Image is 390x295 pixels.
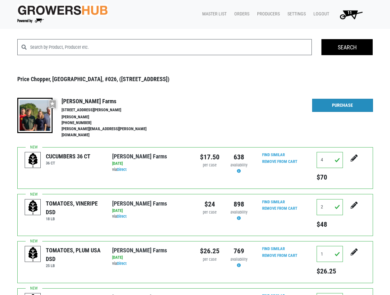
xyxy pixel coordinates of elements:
[46,263,103,268] h6: 25 LB
[46,161,90,165] h6: 36 CT
[332,8,368,21] a: 11
[17,76,373,83] h3: Price Chopper, [GEOGRAPHIC_DATA], #026, ([STREET_ADDRESS])
[262,152,285,157] a: Find Similar
[312,99,373,112] a: Purchase
[317,267,343,275] h5: $26.25
[62,120,160,126] li: [PHONE_NUMBER]
[258,158,301,165] input: Remove From Cart
[25,246,41,262] img: placeholder-variety-43d6402dacf2d531de610a020419775a.svg
[317,199,343,215] input: Qty
[25,152,41,168] img: placeholder-variety-43d6402dacf2d531de610a020419775a.svg
[317,173,343,181] h5: $70
[30,39,312,55] input: Search by Product, Producer etc.
[62,107,160,113] li: [STREET_ADDRESS][PERSON_NAME]
[347,10,352,15] span: 11
[258,205,301,212] input: Remove From Cart
[112,153,167,160] a: [PERSON_NAME] Farms
[229,8,252,20] a: Orders
[229,199,249,209] div: 898
[200,246,220,256] div: $26.25
[200,209,220,215] div: per case
[112,247,167,254] a: [PERSON_NAME] Farms
[112,167,190,173] div: via
[112,200,167,207] a: [PERSON_NAME] Farms
[230,210,247,215] span: availability
[252,8,282,20] a: Producers
[112,255,190,261] div: [DATE]
[117,167,127,172] a: Direct
[262,199,285,204] a: Find Similar
[262,246,285,251] a: Find Similar
[62,98,160,105] h4: [PERSON_NAME] Farms
[17,98,53,133] img: thumbnail-8a08f3346781c529aa742b86dead986c.jpg
[117,261,127,266] a: Direct
[46,199,103,216] div: TOMATOES, VINERIPE DSD
[112,161,190,167] div: [DATE]
[200,199,220,209] div: $24
[321,39,373,55] input: Search
[258,252,301,259] input: Remove From Cart
[282,8,308,20] a: Settings
[112,261,190,267] div: via
[230,257,247,262] span: availability
[308,8,332,20] a: Logout
[197,8,229,20] a: Master List
[337,8,365,21] img: Cart
[317,220,343,229] h5: $48
[17,19,44,23] img: Powered by Big Wheelbarrow
[200,152,220,162] div: $17.50
[229,246,249,256] div: 769
[117,214,127,219] a: Direct
[25,199,41,215] img: placeholder-variety-43d6402dacf2d531de610a020419775a.svg
[200,162,220,168] div: per case
[62,126,160,138] li: [PERSON_NAME][EMAIL_ADDRESS][PERSON_NAME][DOMAIN_NAME]
[46,152,90,161] div: CUCUMBERS 36 CT
[230,163,247,167] span: availability
[46,246,103,263] div: TOMATOES, PLUM USA DSD
[112,208,190,214] div: [DATE]
[317,246,343,262] input: Qty
[200,257,220,263] div: per case
[229,152,249,162] div: 638
[62,114,160,120] li: [PERSON_NAME]
[112,214,190,220] div: via
[46,216,103,221] h6: 18 LB
[17,4,108,16] img: original-fc7597fdc6adbb9d0e2ae620e786d1a2.jpg
[317,152,343,168] input: Qty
